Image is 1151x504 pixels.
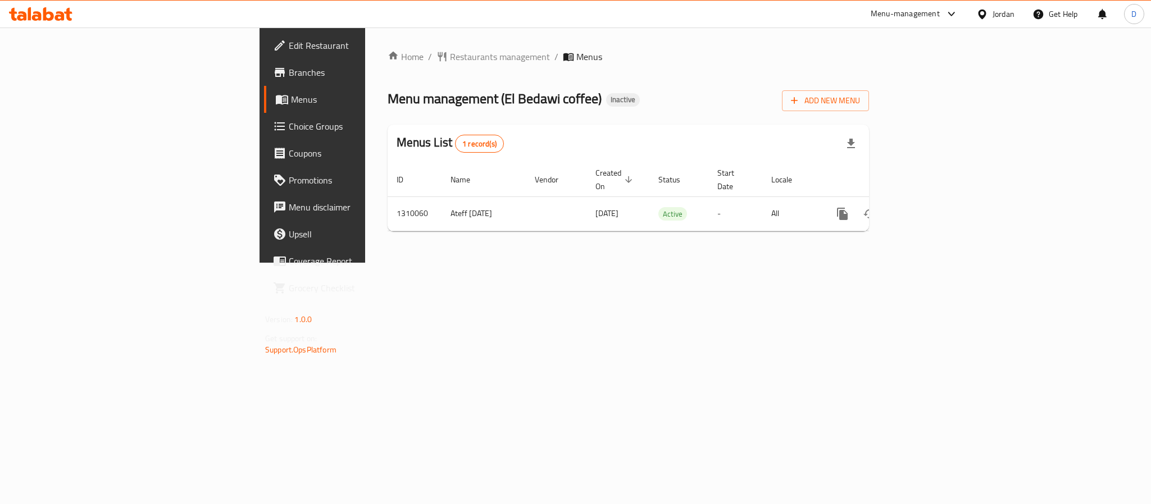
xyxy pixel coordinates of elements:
[595,206,618,221] span: [DATE]
[717,166,749,193] span: Start Date
[264,86,452,113] a: Menus
[289,120,443,133] span: Choice Groups
[658,173,695,186] span: Status
[554,50,558,63] li: /
[576,50,602,63] span: Menus
[264,59,452,86] a: Branches
[264,167,452,194] a: Promotions
[397,134,504,153] h2: Menus List
[771,173,807,186] span: Locale
[820,163,946,197] th: Actions
[782,90,869,111] button: Add New Menu
[535,173,573,186] span: Vendor
[264,32,452,59] a: Edit Restaurant
[289,39,443,52] span: Edit Restaurant
[450,50,550,63] span: Restaurants management
[265,342,336,357] a: Support.OpsPlatform
[436,50,550,63] a: Restaurants management
[442,196,526,231] td: Ateff [DATE]
[388,50,869,63] nav: breadcrumb
[456,139,503,149] span: 1 record(s)
[606,95,640,104] span: Inactive
[838,130,865,157] div: Export file
[993,8,1014,20] div: Jordan
[264,194,452,221] a: Menu disclaimer
[658,207,687,221] div: Active
[289,200,443,214] span: Menu disclaimer
[291,93,443,106] span: Menus
[289,146,443,160] span: Coupons
[451,173,485,186] span: Name
[289,173,443,187] span: Promotions
[397,173,418,186] span: ID
[264,140,452,167] a: Coupons
[289,66,443,79] span: Branches
[871,7,940,21] div: Menu-management
[762,196,820,231] td: All
[1131,8,1136,20] span: D
[264,113,452,140] a: Choice Groups
[265,312,293,327] span: Version:
[265,331,317,346] span: Get support on:
[791,94,860,108] span: Add New Menu
[829,200,856,227] button: more
[289,254,443,268] span: Coverage Report
[294,312,312,327] span: 1.0.0
[658,208,687,221] span: Active
[388,163,946,231] table: enhanced table
[606,93,640,107] div: Inactive
[289,227,443,241] span: Upsell
[708,196,762,231] td: -
[595,166,636,193] span: Created On
[264,221,452,248] a: Upsell
[264,248,452,274] a: Coverage Report
[264,274,452,301] a: Grocery Checklist
[856,200,883,227] button: Change Status
[289,281,443,295] span: Grocery Checklist
[455,135,504,153] div: Total records count
[388,86,602,111] span: Menu management ( El Bedawi coffee )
